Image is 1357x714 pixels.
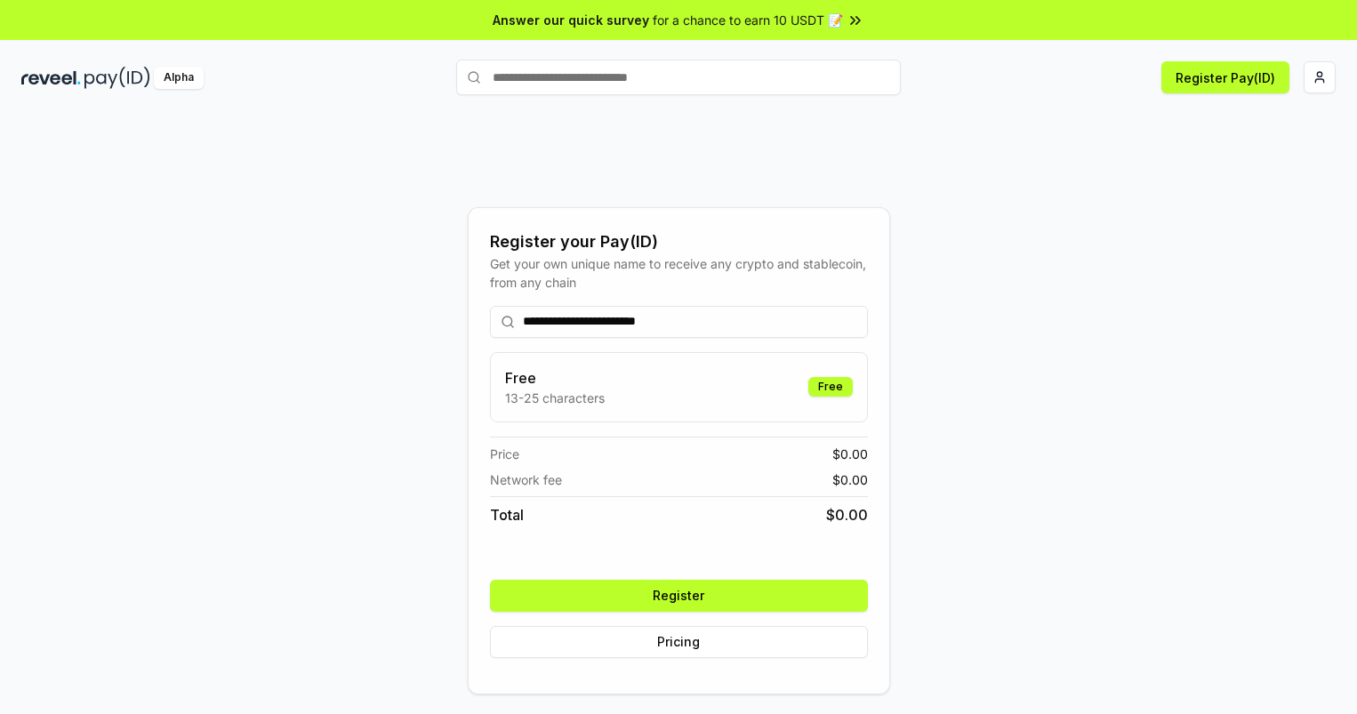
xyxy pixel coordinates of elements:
[826,504,868,525] span: $ 0.00
[490,470,562,489] span: Network fee
[490,626,868,658] button: Pricing
[84,67,150,89] img: pay_id
[490,580,868,612] button: Register
[490,445,519,463] span: Price
[490,504,524,525] span: Total
[505,367,605,389] h3: Free
[1161,61,1289,93] button: Register Pay(ID)
[154,67,204,89] div: Alpha
[832,470,868,489] span: $ 0.00
[505,389,605,407] p: 13-25 characters
[653,11,843,29] span: for a chance to earn 10 USDT 📝
[493,11,649,29] span: Answer our quick survey
[490,254,868,292] div: Get your own unique name to receive any crypto and stablecoin, from any chain
[490,229,868,254] div: Register your Pay(ID)
[21,67,81,89] img: reveel_dark
[832,445,868,463] span: $ 0.00
[808,377,853,397] div: Free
